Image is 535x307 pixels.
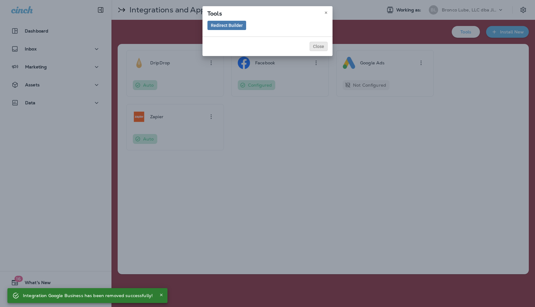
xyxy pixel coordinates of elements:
button: Close [158,291,165,299]
div: Integration Google Business has been removed successfully! [23,290,153,301]
button: Close [310,42,328,51]
span: Close [313,44,324,49]
div: Tools [202,6,333,19]
span: Redirect Builder [211,23,243,28]
button: Redirect Builder [207,21,246,30]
